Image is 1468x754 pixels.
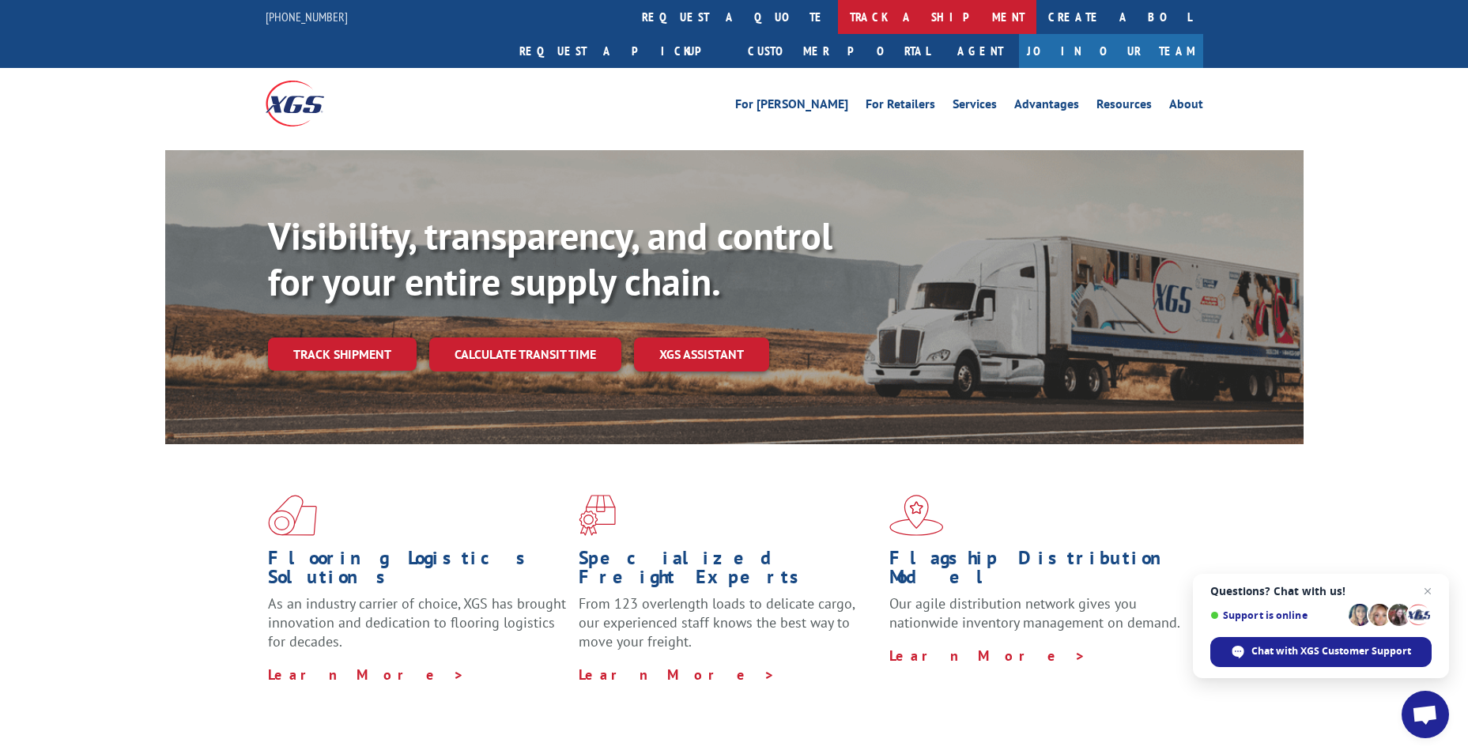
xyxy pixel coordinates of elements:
[1418,582,1437,601] span: Close chat
[508,34,736,68] a: Request a pickup
[268,665,465,684] a: Learn More >
[429,337,621,371] a: Calculate transit time
[268,337,417,371] a: Track shipment
[634,337,769,371] a: XGS ASSISTANT
[1210,637,1432,667] div: Chat with XGS Customer Support
[1096,98,1152,115] a: Resources
[1014,98,1079,115] a: Advantages
[579,594,877,665] p: From 123 overlength loads to delicate cargo, our experienced staff knows the best way to move you...
[1210,585,1432,598] span: Questions? Chat with us!
[889,594,1180,631] span: Our agile distribution network gives you nationwide inventory management on demand.
[268,594,566,650] span: As an industry carrier of choice, XGS has brought innovation and dedication to flooring logistics...
[579,549,877,594] h1: Specialized Freight Experts
[579,665,776,684] a: Learn More >
[579,495,616,536] img: xgs-icon-focused-on-flooring-red
[1210,609,1343,621] span: Support is online
[268,211,832,306] b: Visibility, transparency, and control for your entire supply chain.
[735,98,848,115] a: For [PERSON_NAME]
[1019,34,1203,68] a: Join Our Team
[1402,691,1449,738] div: Open chat
[889,549,1188,594] h1: Flagship Distribution Model
[268,549,567,594] h1: Flooring Logistics Solutions
[953,98,997,115] a: Services
[1251,644,1411,658] span: Chat with XGS Customer Support
[866,98,935,115] a: For Retailers
[889,647,1086,665] a: Learn More >
[266,9,348,25] a: [PHONE_NUMBER]
[942,34,1019,68] a: Agent
[889,495,944,536] img: xgs-icon-flagship-distribution-model-red
[268,495,317,536] img: xgs-icon-total-supply-chain-intelligence-red
[1169,98,1203,115] a: About
[736,34,942,68] a: Customer Portal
